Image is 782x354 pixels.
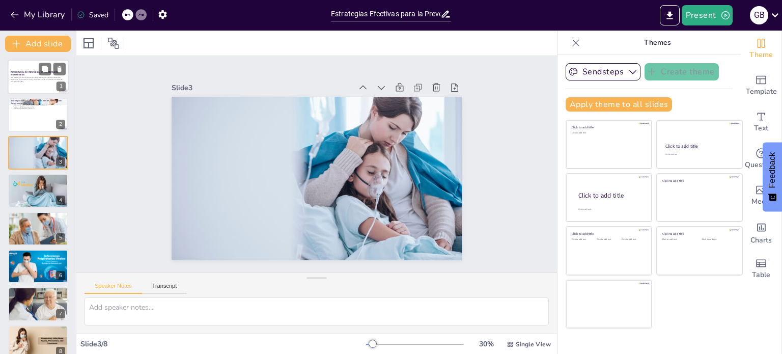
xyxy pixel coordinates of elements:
span: Theme [749,49,773,61]
button: Apply theme to all slides [566,97,672,112]
div: Click to add text [702,238,734,241]
span: Charts [750,235,772,246]
div: Add images, graphics, shapes or video [741,177,781,214]
div: Click to add title [578,192,644,200]
div: Click to add text [572,132,645,134]
div: Click to add title [572,232,645,236]
div: 7 [8,287,68,321]
button: Feedback - Show survey [763,142,782,211]
div: Layout [80,35,97,51]
div: Get real-time input from your audience [741,141,781,177]
div: Click to add text [665,153,733,156]
span: Template [746,86,777,97]
button: Create theme [645,63,719,80]
p: Generated with [URL] [11,80,66,83]
span: Questions [745,159,778,171]
div: Click to add title [572,125,645,129]
div: 2 [8,98,68,131]
div: 5 [8,212,68,246]
div: 6 [8,250,68,283]
strong: PRESENTACION DE PREVENCION DE ENFERMEDADES RESPIRATORIAS [11,71,58,76]
input: Insert title [331,7,440,21]
div: Click to add title [662,178,735,182]
div: 7 [56,309,65,318]
div: 6 [56,271,65,280]
div: Click to add text [622,238,645,241]
div: Add ready made slides [741,67,781,104]
div: Click to add text [572,238,595,241]
div: 2 [56,120,65,129]
div: Click to add text [597,238,620,241]
div: Change the overall theme [741,31,781,67]
div: Slide 3 [289,221,470,249]
p: Estilo de vida saludable y educación [11,107,65,110]
div: Saved [77,10,108,20]
div: Add a table [741,251,781,287]
span: Text [754,123,768,134]
div: 3 [8,136,68,170]
button: Present [682,5,733,25]
span: Media [751,196,771,207]
div: Add text boxes [741,104,781,141]
div: Slide 3 / 8 [80,339,366,349]
button: My Library [8,7,69,23]
span: Position [107,37,120,49]
p: Esta presentación aborda diversas estrategias efectivas para prevenir enfermedades respiratorias,... [11,77,66,80]
button: Transcript [142,283,187,294]
p: Prevención de enfermedades respiratorias es fundamental [11,104,65,106]
button: Add slide [5,36,71,52]
button: Delete Slide [53,63,66,75]
div: 5 [56,233,65,242]
button: Duplicate Slide [39,63,51,75]
button: Export to PowerPoint [660,5,680,25]
p: Estrategias Efectivas para la Prevención de Enfermedades Respiratorias [11,99,65,104]
div: 1 [8,60,69,94]
div: Click to add text [662,238,694,241]
button: Sendsteps [566,63,640,80]
span: Single View [516,340,551,348]
span: Feedback [768,152,777,188]
div: 1 [57,82,66,91]
div: Click to add title [665,143,733,149]
div: 4 [56,196,65,205]
div: 30 % [474,339,498,349]
p: Estrategias de higiene y vacunación [11,105,65,107]
button: Speaker Notes [85,283,142,294]
div: 4 [8,174,68,207]
button: G B [750,5,768,25]
div: Add charts and graphs [741,214,781,251]
div: G B [750,6,768,24]
div: Click to add title [662,232,735,236]
div: Click to add body [578,208,643,211]
div: 3 [56,157,65,167]
p: Themes [584,31,731,55]
span: Table [752,269,770,281]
